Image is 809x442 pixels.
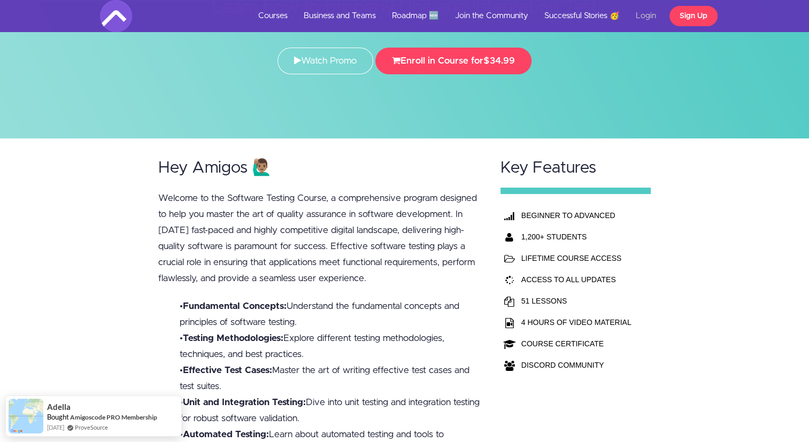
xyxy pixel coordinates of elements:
b: Unit and Integration Testing: [183,398,306,407]
li: • Master the art of writing effective test cases and test suites. [180,362,480,394]
a: Sign Up [669,6,718,26]
span: Bought [47,413,69,421]
b: Automated Testing: [183,430,269,439]
button: Enroll in Course for$34.99 [375,48,531,74]
span: Adella [47,402,71,412]
b: Testing Methodologies: [183,334,283,343]
td: DISCORD COMMUNITY [519,354,634,376]
a: Amigoscode PRO Membership [70,413,157,421]
td: ACCESS TO ALL UPDATES [519,269,634,290]
td: LIFETIME COURSE ACCESS [519,247,634,269]
span: [DATE] [47,423,64,432]
th: BEGINNER TO ADVANCED [519,205,634,226]
h2: Key Features [500,159,651,177]
td: COURSE CERTIFICATE [519,333,634,354]
img: provesource social proof notification image [9,399,43,433]
h2: Hey Amigos 🙋🏽‍♂️ [158,159,480,177]
li: • Dive into unit testing and integration testing for robust software validation. [180,394,480,427]
a: Watch Promo [278,48,373,74]
p: Welcome to the Software Testing Course, a comprehensive program designed to help you master the a... [158,190,480,286]
span: $34.99 [483,56,515,65]
li: • Explore different testing methodologies, techniques, and best practices. [180,330,480,362]
td: 4 HOURS OF VIDEO MATERIAL [519,312,634,333]
th: 1,200+ STUDENTS [519,226,634,247]
b: Fundamental Concepts: [183,301,287,311]
td: 51 LESSONS [519,290,634,312]
a: ProveSource [75,423,108,432]
li: • Understand the fundamental concepts and principles of software testing. [180,298,480,330]
b: Effective Test Cases: [183,366,272,375]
